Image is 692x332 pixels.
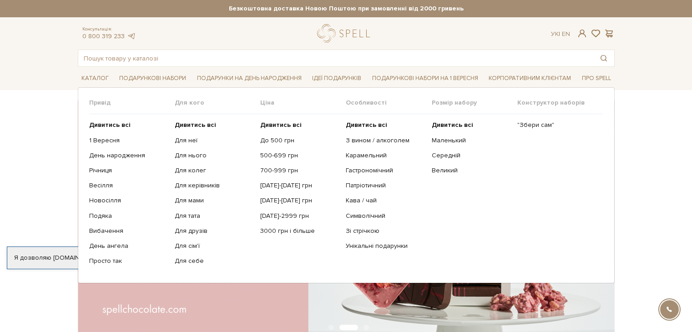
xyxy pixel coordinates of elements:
[432,99,517,107] span: Розмір набору
[89,121,131,129] b: Дивитись всі
[260,196,339,205] a: [DATE]-[DATE] грн
[260,121,339,129] a: Дивитись всі
[89,136,168,145] a: 1 Вересня
[260,212,339,220] a: [DATE]-2999 грн
[89,181,168,190] a: Весілля
[369,70,482,86] a: Подарункові набори на 1 Вересня
[346,151,424,160] a: Карамельний
[346,196,424,205] a: Кава / чай
[346,136,424,145] a: З вином / алкоголем
[89,166,168,175] a: Річниця
[260,99,346,107] span: Ціна
[578,71,615,86] a: Про Spell
[89,99,175,107] span: Привід
[346,99,431,107] span: Особливості
[175,242,253,250] a: Для сім'ї
[593,50,614,66] button: Пошук товару у каталозі
[7,254,254,262] div: Я дозволяю [DOMAIN_NAME] використовувати
[517,99,603,107] span: Конструктор наборів
[346,212,424,220] a: Символічний
[78,5,615,13] strong: Безкоштовна доставка Новою Поштою при замовленні від 2000 гривень
[116,71,190,86] a: Подарункові набори
[175,136,253,145] a: Для неї
[175,121,216,129] b: Дивитись всі
[346,121,424,129] a: Дивитись всі
[364,325,369,330] button: Carousel Page 3
[551,30,570,38] div: Ук
[78,71,112,86] a: Каталог
[89,227,168,235] a: Вибачення
[317,24,374,43] a: logo
[559,30,560,38] span: |
[260,121,302,129] b: Дивитись всі
[432,151,510,160] a: Середній
[562,30,570,38] a: En
[78,87,615,283] div: Каталог
[78,50,593,66] input: Пошук товару у каталозі
[175,121,253,129] a: Дивитись всі
[89,121,168,129] a: Дивитись всі
[260,151,339,160] a: 500-699 грн
[82,32,125,40] a: 0 800 319 233
[339,325,358,330] button: Carousel Page 2 (Current Slide)
[175,227,253,235] a: Для друзів
[82,26,136,32] span: Консультація:
[260,136,339,145] a: До 500 грн
[432,166,510,175] a: Великий
[89,151,168,160] a: День народження
[432,136,510,145] a: Маленький
[432,121,510,129] a: Дивитись всі
[89,212,168,220] a: Подяка
[78,324,615,332] div: Carousel Pagination
[432,121,473,129] b: Дивитись всі
[260,181,339,190] a: [DATE]-[DATE] грн
[127,32,136,40] a: telegram
[193,71,305,86] a: Подарунки на День народження
[485,70,575,86] a: Корпоративним клієнтам
[175,181,253,190] a: Для керівників
[175,196,253,205] a: Для мами
[328,325,334,330] button: Carousel Page 1
[308,71,365,86] a: Ідеї подарунків
[175,166,253,175] a: Для колег
[89,242,168,250] a: День ангела
[260,227,339,235] a: 3000 грн і більше
[346,242,424,250] a: Унікальні подарунки
[346,121,387,129] b: Дивитись всі
[175,99,260,107] span: Для кого
[346,181,424,190] a: Патріотичний
[89,196,168,205] a: Новосілля
[175,257,253,265] a: Для себе
[346,227,424,235] a: Зі стрічкою
[175,151,253,160] a: Для нього
[517,121,596,129] a: "Збери сам"
[175,212,253,220] a: Для тата
[346,166,424,175] a: Гастрономічний
[89,257,168,265] a: Просто так
[260,166,339,175] a: 700-999 грн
